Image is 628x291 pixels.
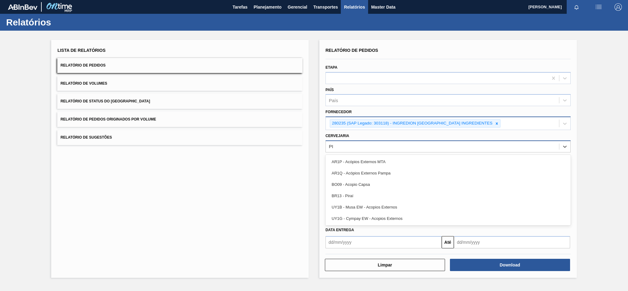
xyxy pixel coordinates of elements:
div: 280235 (SAP Legado: 303118) - INGREDION [GEOGRAPHIC_DATA] INGREDIENTES [330,120,493,127]
button: Relatório de Sugestões [57,130,303,145]
div: AR1P - Acópios Externos MTA [325,156,571,167]
div: BR13 - Piraí [325,190,571,201]
button: Notificações [567,3,586,11]
span: Transportes [313,3,338,11]
input: dd/mm/yyyy [325,236,442,248]
button: Download [450,259,570,271]
img: TNhmsLtSVTkK8tSr43FrP2fwEKptu5GPRR3wAAAABJRU5ErkJggg== [8,4,37,10]
label: Fornecedor [325,110,352,114]
button: Até [442,236,454,248]
button: Limpar [325,259,445,271]
span: Relatório de Pedidos [325,48,378,53]
img: userActions [595,3,602,11]
button: Relatório de Pedidos [57,58,303,73]
div: País [329,98,338,103]
button: Relatório de Pedidos Originados por Volume [57,112,303,127]
input: dd/mm/yyyy [454,236,570,248]
span: Data Entrega [325,228,354,232]
span: Relatório de Status do [GEOGRAPHIC_DATA] [60,99,150,103]
label: Etapa [325,65,337,70]
span: Relatório de Volumes [60,81,107,86]
div: UY1B - Musa EW - Acopios Externos [325,201,571,213]
span: Tarefas [233,3,248,11]
button: Relatório de Status do [GEOGRAPHIC_DATA] [57,94,303,109]
div: BO09 - Acopio Capsa [325,179,571,190]
span: Gerencial [288,3,307,11]
span: Planejamento [253,3,281,11]
label: País [325,88,334,92]
span: Relatórios [344,3,365,11]
span: Relatório de Pedidos [60,63,105,67]
div: AR1Q - Acópios Externos Pampa [325,167,571,179]
div: UY1G - Cympay EW - Acopios Externos [325,213,571,224]
span: Relatório de Pedidos Originados por Volume [60,117,156,121]
label: Cervejaria [325,134,349,138]
span: Master Data [371,3,395,11]
h1: Relatórios [6,19,115,26]
button: Relatório de Volumes [57,76,303,91]
span: Relatório de Sugestões [60,135,112,140]
span: Lista de Relatórios [57,48,105,53]
img: Logout [615,3,622,11]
